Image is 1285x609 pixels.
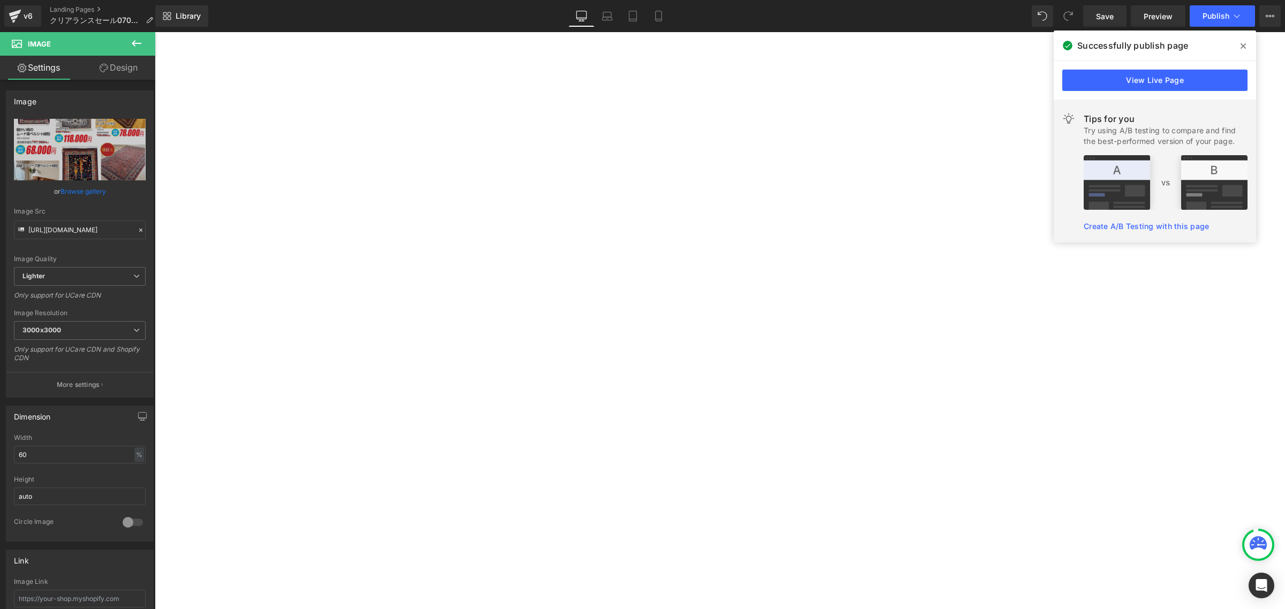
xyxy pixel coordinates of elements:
[14,517,112,529] div: Circle Image
[28,40,51,48] span: Image
[620,5,646,27] a: Tablet
[14,186,146,197] div: or
[1084,125,1248,147] div: Try using A/B testing to compare and find the best-performed version of your page.
[646,5,671,27] a: Mobile
[14,590,146,607] input: https://your-shop.myshopify.com
[14,488,146,505] input: auto
[1084,155,1248,210] img: tip.png
[50,16,141,25] span: クリアランスセール070830
[134,447,144,462] div: %
[1077,39,1188,52] span: Successfully publish page
[1259,5,1281,27] button: More
[14,446,146,463] input: auto
[14,434,146,441] div: Width
[155,5,208,27] a: New Library
[4,5,41,27] a: v6
[1057,5,1079,27] button: Redo
[1084,222,1209,231] a: Create A/B Testing with this page
[569,5,594,27] a: Desktop
[594,5,620,27] a: Laptop
[1131,5,1185,27] a: Preview
[61,182,106,201] a: Browse gallery
[1144,11,1173,22] span: Preview
[14,550,29,565] div: Link
[14,406,51,421] div: Dimension
[1096,11,1114,22] span: Save
[6,372,153,397] button: More settings
[50,5,162,14] a: Landing Pages
[1190,5,1255,27] button: Publish
[22,272,45,280] b: Lighter
[14,255,146,263] div: Image Quality
[1062,70,1248,91] a: View Live Page
[1084,112,1248,125] div: Tips for you
[14,476,146,483] div: Height
[21,9,35,23] div: v6
[14,345,146,369] div: Only support for UCare CDN and Shopify CDN
[14,291,146,307] div: Only support for UCare CDN
[14,91,36,106] div: Image
[1249,573,1274,598] div: Open Intercom Messenger
[14,578,146,585] div: Image Link
[80,56,157,80] a: Design
[14,309,146,317] div: Image Resolution
[57,380,100,390] p: More settings
[14,208,146,215] div: Image Src
[176,11,201,21] span: Library
[1062,112,1075,125] img: light.svg
[1203,12,1229,20] span: Publish
[1032,5,1053,27] button: Undo
[22,326,61,334] b: 3000x3000
[14,220,146,239] input: Link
